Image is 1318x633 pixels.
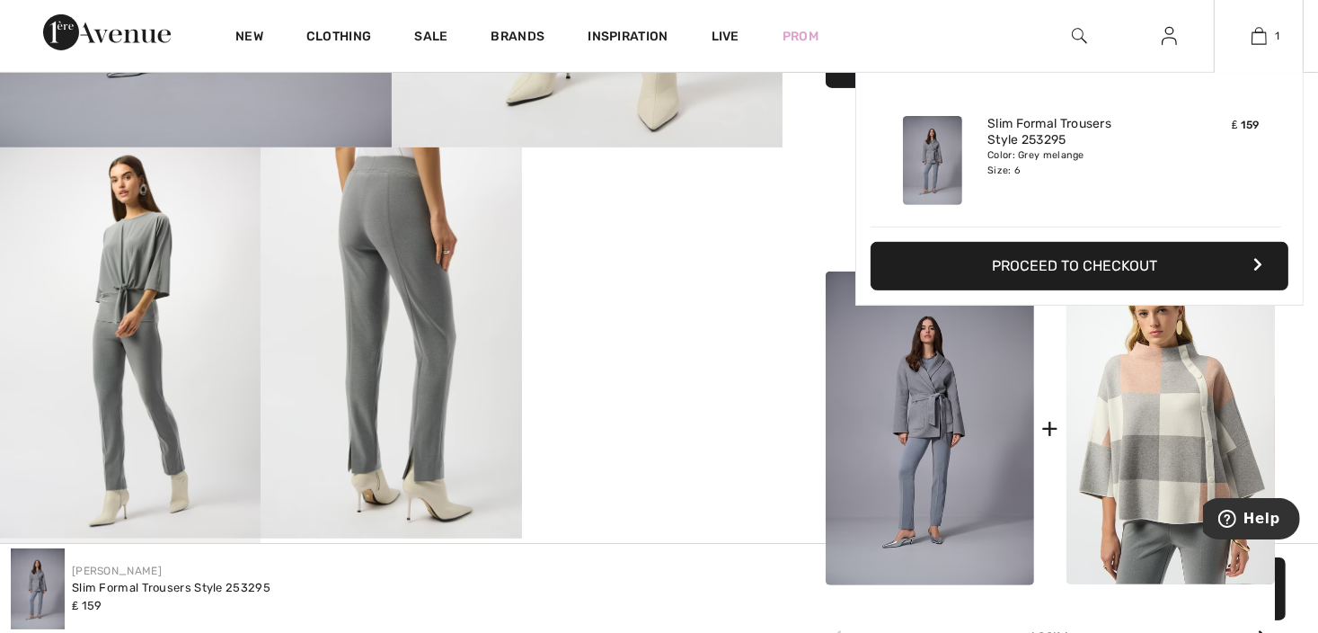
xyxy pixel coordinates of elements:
[1252,25,1267,47] img: My Bag
[72,579,270,597] div: Slim Formal Trousers Style 253295
[1203,498,1300,543] iframe: Opens a widget where you can find more information
[1215,25,1303,47] a: 1
[903,116,962,205] img: Slim Formal Trousers Style 253295
[783,27,818,46] a: Prom
[261,147,521,539] img: Slim Formal Trousers Style 253295. 4
[1041,408,1058,449] div: +
[43,14,171,50] img: 1ère Avenue
[987,148,1164,177] div: Color: Grey melange Size: 6
[826,201,1275,223] div: Complete this look
[1162,25,1177,47] img: My Info
[1232,119,1260,131] span: ₤ 159
[1147,25,1191,48] a: Sign In
[414,29,447,48] a: Sale
[306,29,371,48] a: Clothing
[72,565,162,577] a: [PERSON_NAME]
[235,29,263,48] a: New
[588,29,668,48] span: Inspiration
[72,599,102,612] span: ₤ 159
[826,230,1275,257] div: Our stylists have chosen these pieces that come together beautifully.
[712,27,739,46] a: Live
[987,116,1164,148] a: Slim Formal Trousers Style 253295
[1066,272,1275,584] img: Plaid Jacquard Sweater Knit Top Style 243948
[826,272,1034,585] img: Slim Formal Trousers Style 253295
[1072,25,1087,47] img: search the website
[522,147,783,278] video: Your browser does not support the video tag.
[1276,28,1280,44] span: 1
[491,29,545,48] a: Brands
[11,548,65,629] img: Slim Formal Trousers Style 253295
[871,242,1288,290] button: Proceed to Checkout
